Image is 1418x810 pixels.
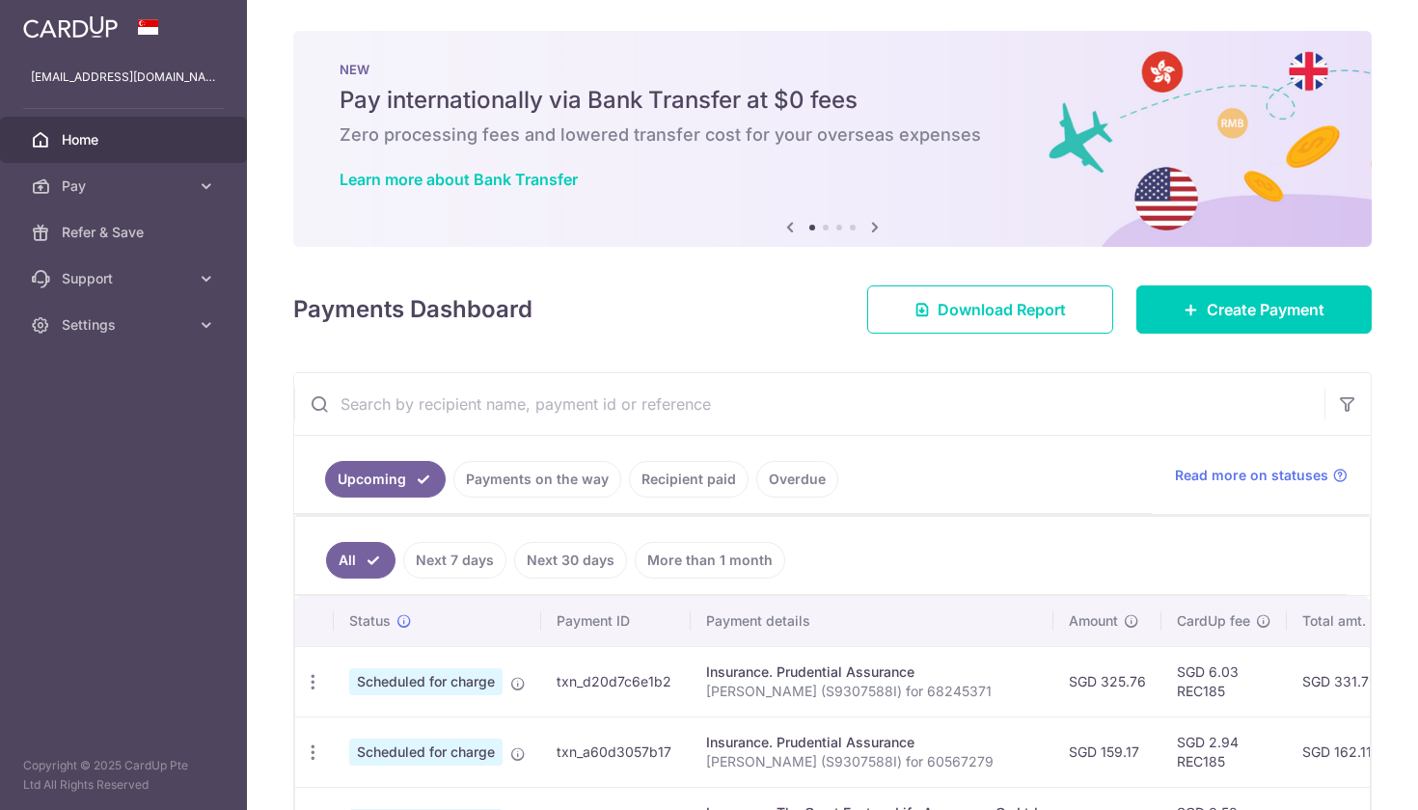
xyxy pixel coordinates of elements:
[293,31,1372,247] img: Bank transfer banner
[403,542,506,579] a: Next 7 days
[1053,716,1161,787] td: SGD 159.17
[938,298,1066,321] span: Download Report
[1161,716,1287,787] td: SGD 2.94 REC185
[453,461,621,498] a: Payments on the way
[1136,285,1372,334] a: Create Payment
[349,611,391,631] span: Status
[62,130,189,149] span: Home
[1207,298,1324,321] span: Create Payment
[1302,611,1366,631] span: Total amt.
[1175,466,1328,485] span: Read more on statuses
[293,292,532,327] h4: Payments Dashboard
[1177,611,1250,631] span: CardUp fee
[23,15,118,39] img: CardUp
[541,596,691,646] th: Payment ID
[706,752,1038,771] p: [PERSON_NAME] (S9307588I) for 60567279
[1069,611,1118,631] span: Amount
[62,315,189,335] span: Settings
[635,542,785,579] a: More than 1 month
[62,223,189,242] span: Refer & Save
[691,596,1053,646] th: Payment details
[1287,716,1403,787] td: SGD 162.11
[62,269,189,288] span: Support
[325,461,446,498] a: Upcoming
[706,733,1038,752] div: Insurance. Prudential Assurance
[514,542,627,579] a: Next 30 days
[756,461,838,498] a: Overdue
[1053,646,1161,716] td: SGD 325.76
[867,285,1113,334] a: Download Report
[62,176,189,196] span: Pay
[340,85,1325,116] h5: Pay internationally via Bank Transfer at $0 fees
[1175,466,1348,485] a: Read more on statuses
[1161,646,1287,716] td: SGD 6.03 REC185
[349,739,503,766] span: Scheduled for charge
[349,668,503,695] span: Scheduled for charge
[541,646,691,716] td: txn_d20d7c6e1b2
[706,662,1038,682] div: Insurance. Prudential Assurance
[326,542,395,579] a: All
[294,373,1324,435] input: Search by recipient name, payment id or reference
[340,170,578,189] a: Learn more about Bank Transfer
[541,716,691,787] td: txn_a60d3057b17
[706,682,1038,701] p: [PERSON_NAME] (S9307588I) for 68245371
[629,461,749,498] a: Recipient paid
[31,67,216,87] p: [EMAIL_ADDRESS][DOMAIN_NAME]
[340,62,1325,77] p: NEW
[340,123,1325,147] h6: Zero processing fees and lowered transfer cost for your overseas expenses
[1287,646,1403,716] td: SGD 331.79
